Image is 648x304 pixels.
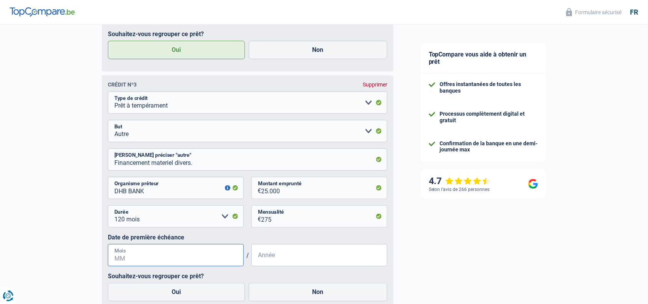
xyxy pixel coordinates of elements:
span: € [251,205,261,228]
span: € [251,177,261,199]
div: fr [630,8,638,17]
label: Non [249,41,388,59]
label: Date de première échéance [108,234,387,241]
label: Oui [108,283,245,301]
label: Souhaitez-vous regrouper ce prêt? [108,30,387,38]
div: Crédit nº3 [108,81,137,88]
input: AAAA [251,244,387,266]
div: 4.7 [429,176,491,187]
div: Confirmation de la banque en une demi-journée max [440,140,538,153]
span: / [244,252,251,259]
div: Offres instantanées de toutes les banques [440,81,538,94]
label: Non [249,283,388,301]
label: Oui [108,41,245,59]
div: Selon l’avis de 266 personnes [429,187,490,192]
label: Souhaitez-vous regrouper ce prêt? [108,272,387,280]
img: TopCompare Logo [10,7,75,17]
div: TopCompare vous aide à obtenir un prêt [421,43,546,73]
input: MM [108,244,244,266]
button: Formulaire sécurisé [562,6,627,18]
div: Processus complètement digital et gratuit [440,111,538,124]
div: Supprimer [363,81,387,88]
